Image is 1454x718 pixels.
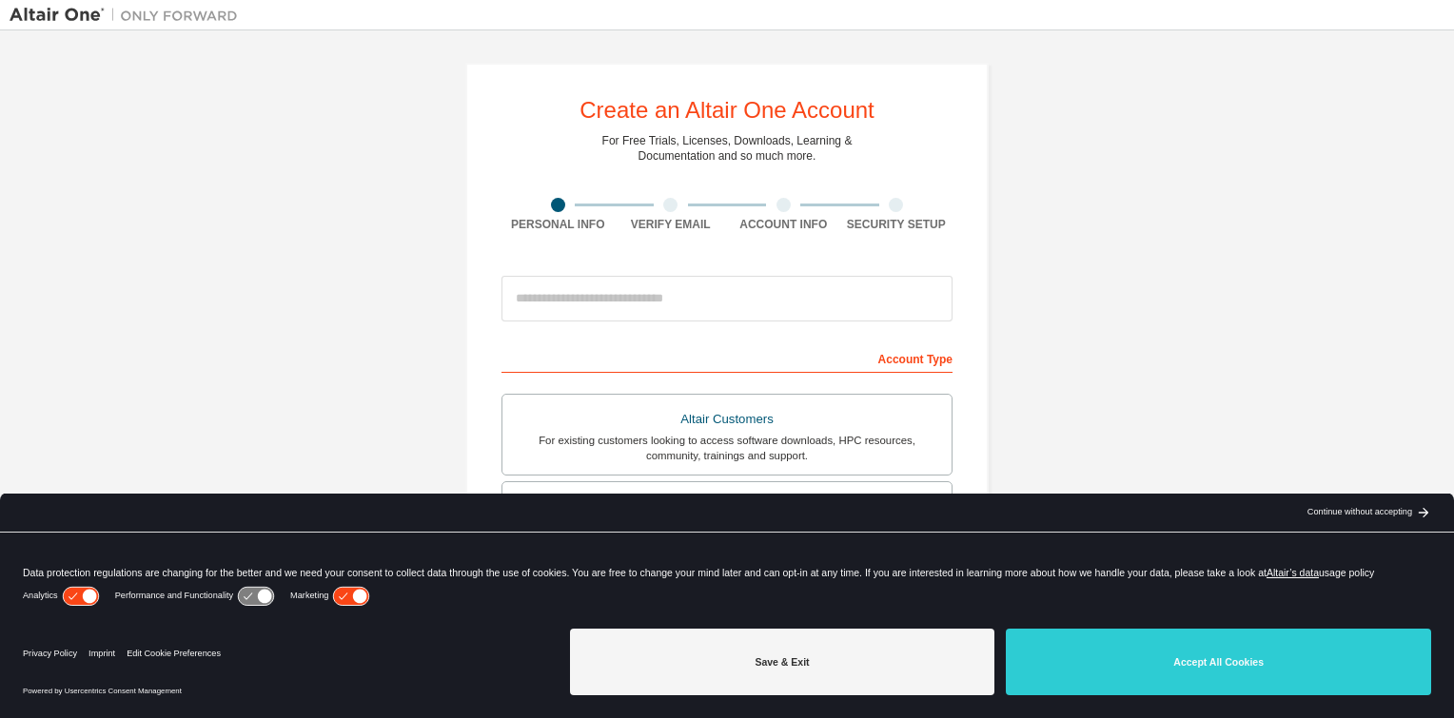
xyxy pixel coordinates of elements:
[501,217,615,232] div: Personal Info
[501,342,953,373] div: Account Type
[727,217,840,232] div: Account Info
[514,433,940,463] div: For existing customers looking to access software downloads, HPC resources, community, trainings ...
[10,6,247,25] img: Altair One
[615,217,728,232] div: Verify Email
[840,217,953,232] div: Security Setup
[580,99,874,122] div: Create an Altair One Account
[602,133,853,164] div: For Free Trials, Licenses, Downloads, Learning & Documentation and so much more.
[514,406,940,433] div: Altair Customers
